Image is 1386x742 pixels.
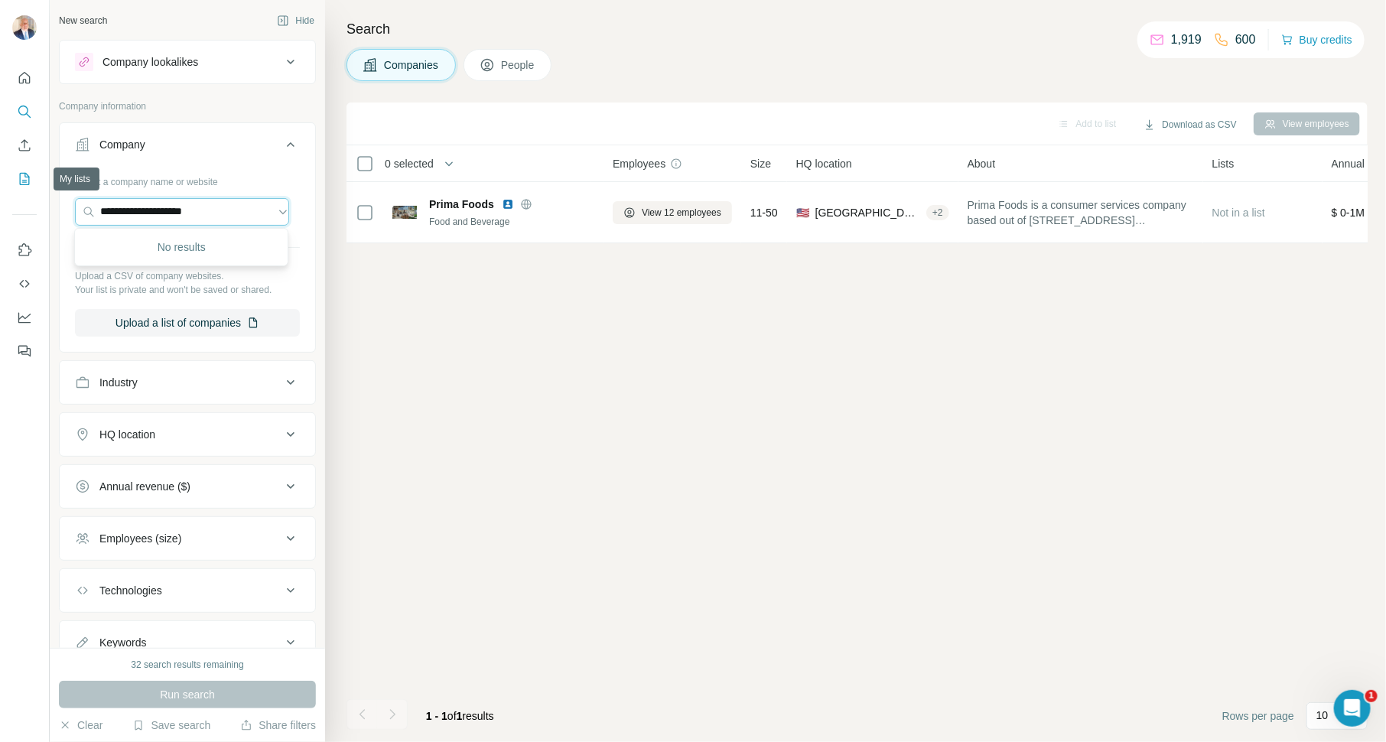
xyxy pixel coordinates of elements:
[429,197,494,212] span: Prima Foods
[1222,708,1294,724] span: Rows per page
[1171,31,1202,49] p: 1,919
[12,132,37,159] button: Enrich CSV
[59,718,102,733] button: Clear
[60,468,315,505] button: Annual revenue ($)
[392,206,417,220] img: Logo of Prima Foods
[1365,690,1378,702] span: 1
[99,479,190,494] div: Annual revenue ($)
[750,156,771,171] span: Size
[12,304,37,331] button: Dashboard
[132,718,210,733] button: Save search
[926,206,949,220] div: + 2
[12,165,37,193] button: My lists
[75,169,300,189] div: Select a company name or website
[12,98,37,125] button: Search
[502,198,514,210] img: LinkedIn logo
[426,710,447,722] span: 1 - 1
[99,583,162,598] div: Technologies
[60,44,315,80] button: Company lookalikes
[796,205,809,220] span: 🇺🇸
[1281,29,1352,50] button: Buy credits
[102,54,198,70] div: Company lookalikes
[1332,207,1365,219] span: $ 0-1M
[1212,207,1265,219] span: Not in a list
[384,57,440,73] span: Companies
[385,156,434,171] span: 0 selected
[815,205,920,220] span: [GEOGRAPHIC_DATA]
[75,309,300,337] button: Upload a list of companies
[60,416,315,453] button: HQ location
[131,658,243,672] div: 32 search results remaining
[60,126,315,169] button: Company
[60,520,315,557] button: Employees (size)
[60,364,315,401] button: Industry
[1133,113,1247,136] button: Download as CSV
[447,710,457,722] span: of
[75,269,300,283] p: Upload a CSV of company websites.
[99,375,138,390] div: Industry
[12,337,37,365] button: Feedback
[99,635,146,650] div: Keywords
[59,14,107,28] div: New search
[346,18,1368,40] h4: Search
[457,710,463,722] span: 1
[12,270,37,298] button: Use Surfe API
[1334,690,1371,727] iframe: Intercom live chat
[750,205,778,220] span: 11-50
[1212,156,1235,171] span: Lists
[266,9,325,32] button: Hide
[501,57,536,73] span: People
[78,232,285,262] div: No results
[1235,31,1256,49] p: 600
[75,283,300,297] p: Your list is private and won't be saved or shared.
[99,427,155,442] div: HQ location
[60,624,315,661] button: Keywords
[99,137,145,152] div: Company
[796,156,852,171] span: HQ location
[642,206,721,220] span: View 12 employees
[12,15,37,40] img: Avatar
[12,236,37,264] button: Use Surfe on LinkedIn
[99,531,181,546] div: Employees (size)
[59,99,316,113] p: Company information
[426,710,494,722] span: results
[60,572,315,609] button: Technologies
[968,197,1194,228] span: Prima Foods is a consumer services company based out of [STREET_ADDRESS][US_STATE].
[429,215,594,229] div: Food and Beverage
[613,156,665,171] span: Employees
[613,201,732,224] button: View 12 employees
[968,156,996,171] span: About
[1316,708,1329,723] p: 10
[240,718,316,733] button: Share filters
[12,64,37,92] button: Quick start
